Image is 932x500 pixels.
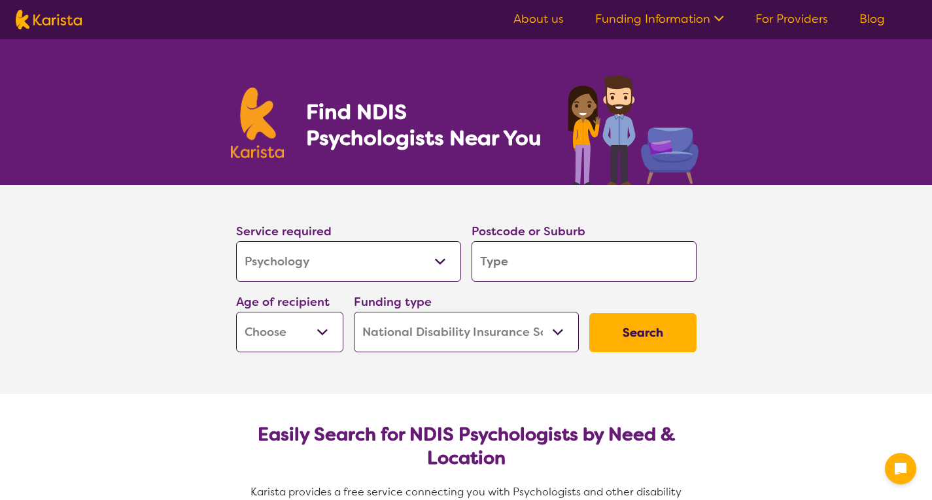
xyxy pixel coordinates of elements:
[306,99,548,151] h1: Find NDIS Psychologists Near You
[755,11,828,27] a: For Providers
[354,294,432,310] label: Funding type
[472,241,697,282] input: Type
[16,10,82,29] img: Karista logo
[236,294,330,310] label: Age of recipient
[513,11,564,27] a: About us
[859,11,885,27] a: Blog
[563,71,702,185] img: psychology
[247,423,686,470] h2: Easily Search for NDIS Psychologists by Need & Location
[236,224,332,239] label: Service required
[589,313,697,352] button: Search
[595,11,724,27] a: Funding Information
[472,224,585,239] label: Postcode or Suburb
[231,88,285,158] img: Karista logo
